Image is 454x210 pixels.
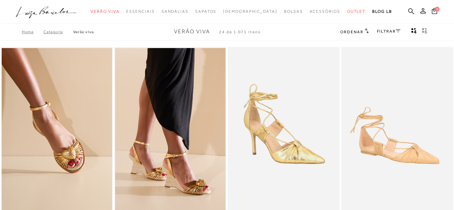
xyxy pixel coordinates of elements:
[43,30,73,34] a: Categoria
[126,5,154,18] a: categoryNavScreenReaderText
[284,9,303,14] span: Bolsas
[284,5,303,18] a: categoryNavScreenReaderText
[126,9,154,14] span: Essenciais
[340,30,363,34] span: Ordenar
[219,30,261,34] span: 24 de 1.071 itens
[377,29,400,34] a: FILTRAR
[91,5,119,18] a: categoryNavScreenReaderText
[162,5,188,18] a: categoryNavScreenReaderText
[22,30,43,34] a: Home
[223,9,277,14] span: [DEMOGRAPHIC_DATA]
[310,5,340,18] a: categoryNavScreenReaderText
[195,9,216,14] span: Sapatos
[195,5,216,18] a: categoryNavScreenReaderText
[409,28,419,36] button: Mostrar 4 produtos por linha
[435,7,440,11] span: 0
[73,30,94,34] a: Verão Viva
[372,5,392,18] a: BLOG LB
[347,5,366,18] a: categoryNavScreenReaderText
[223,5,277,18] a: noSubCategoriesText
[430,7,439,16] button: 0
[162,9,188,14] span: Sandálias
[174,29,210,35] span: Verão Viva
[347,9,366,14] span: Outlet
[372,9,392,14] span: BLOG LB
[420,28,429,36] button: gridText6Desc
[310,9,340,14] span: Acessórios
[91,9,119,14] span: Verão Viva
